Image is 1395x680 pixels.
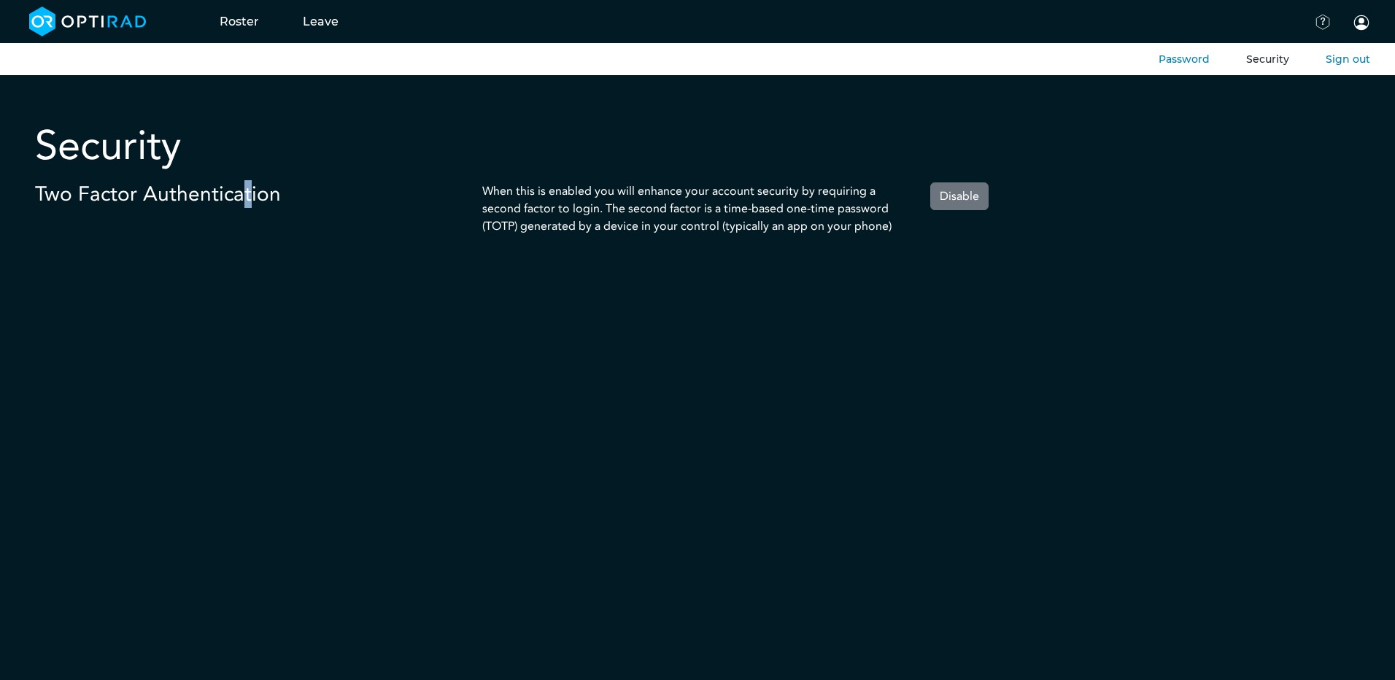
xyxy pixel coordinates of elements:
a: Password [1159,53,1210,66]
button: Sign out [1326,52,1370,67]
button: Disable [930,182,989,210]
h2: Security [35,122,181,171]
img: brand-opti-rad-logos-blue-and-white-d2f68631ba2948856bd03f2d395fb146ddc8fb01b4b6e9315ea85fa773367... [29,7,147,36]
div: When this is enabled you will enhance your account security by requiring a second factor to login... [474,182,921,235]
h3: Two Factor Authentication [35,182,281,229]
a: Security [1246,53,1289,66]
